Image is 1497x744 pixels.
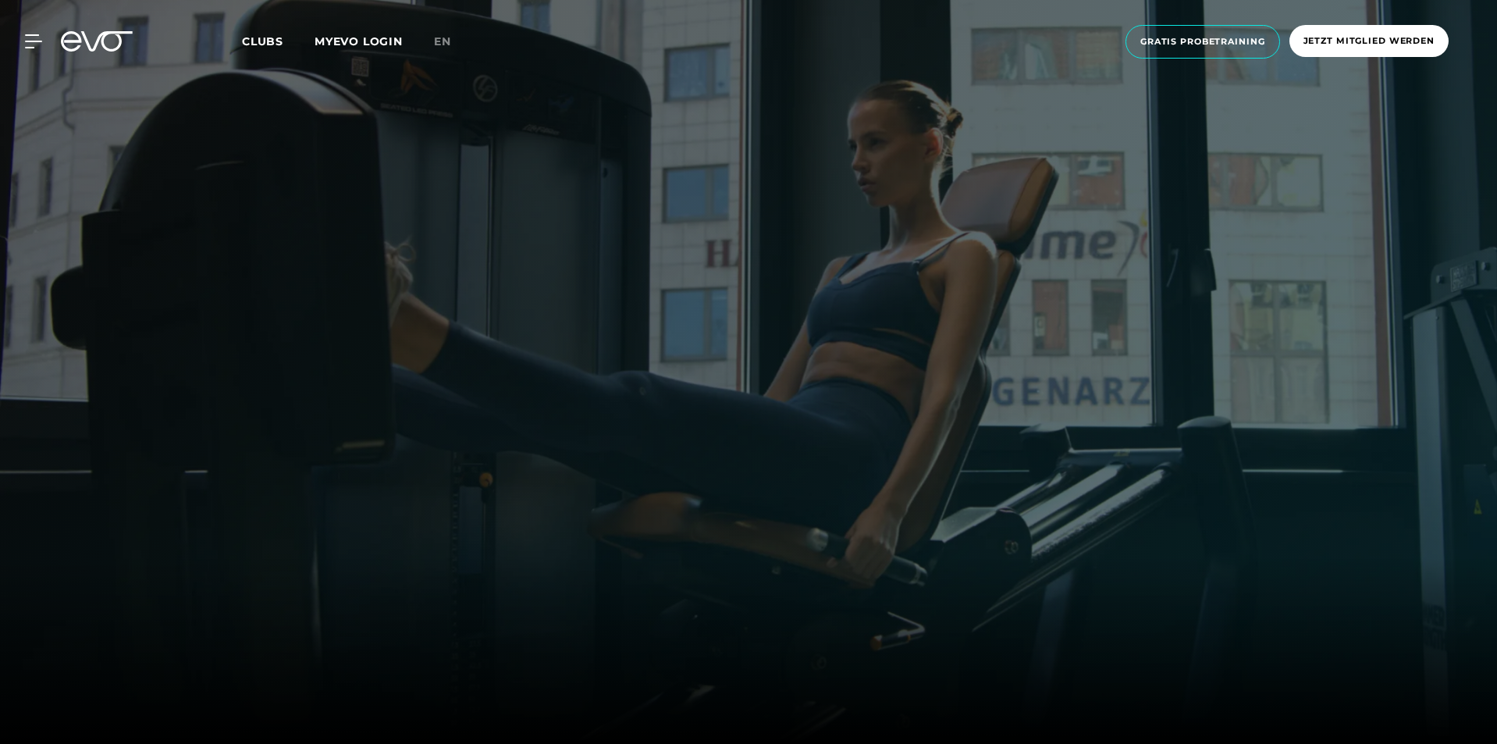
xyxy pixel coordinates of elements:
[1121,25,1285,59] a: Gratis Probetraining
[242,34,283,48] span: Clubs
[1303,34,1435,48] span: Jetzt Mitglied werden
[434,34,451,48] span: en
[315,34,403,48] a: MYEVO LOGIN
[1285,25,1453,59] a: Jetzt Mitglied werden
[242,34,315,48] a: Clubs
[1140,35,1265,48] span: Gratis Probetraining
[434,33,470,51] a: en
